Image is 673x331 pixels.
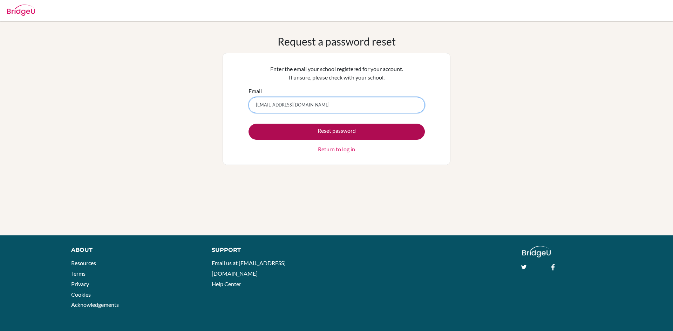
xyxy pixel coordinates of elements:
[71,270,86,277] a: Terms
[7,5,35,16] img: Bridge-U
[71,291,91,298] a: Cookies
[249,124,425,140] button: Reset password
[71,246,196,254] div: About
[318,145,355,153] a: Return to log in
[71,281,89,287] a: Privacy
[249,87,262,95] label: Email
[212,260,286,277] a: Email us at [EMAIL_ADDRESS][DOMAIN_NAME]
[71,260,96,266] a: Resources
[71,301,119,308] a: Acknowledgements
[278,35,396,48] h1: Request a password reset
[249,65,425,82] p: Enter the email your school registered for your account. If unsure, please check with your school.
[212,246,328,254] div: Support
[212,281,241,287] a: Help Center
[522,246,551,257] img: logo_white@2x-f4f0deed5e89b7ecb1c2cc34c3e3d731f90f0f143d5ea2071677605dd97b5244.png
